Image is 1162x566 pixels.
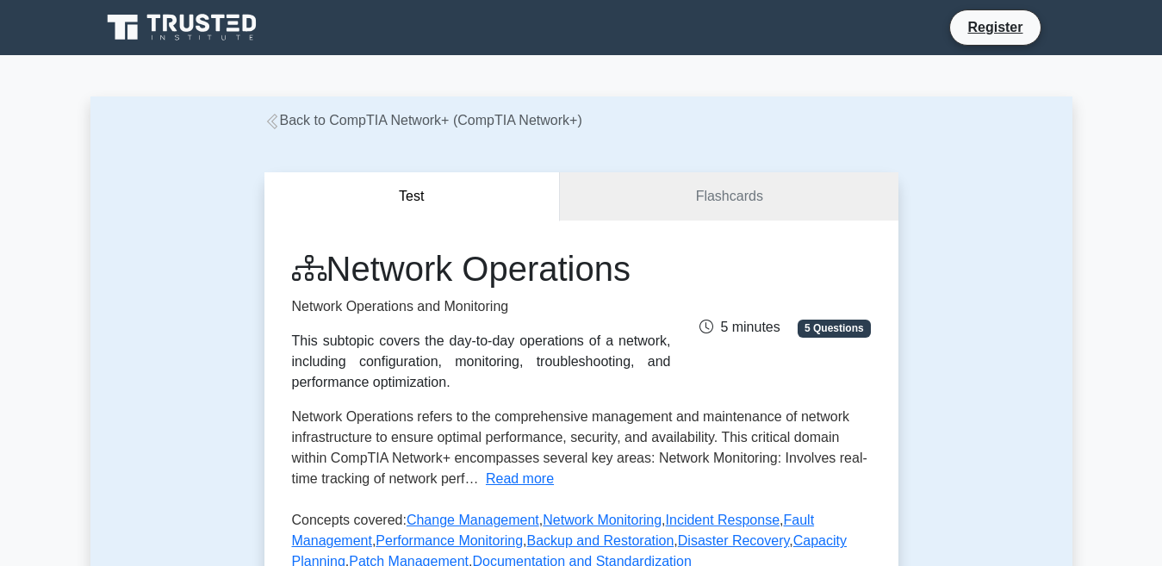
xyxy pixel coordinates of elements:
a: Back to CompTIA Network+ (CompTIA Network+) [264,113,582,128]
a: Change Management [407,513,539,527]
a: Backup and Restoration [527,533,674,548]
a: Performance Monitoring [376,533,523,548]
a: Register [957,16,1033,38]
a: Incident Response [666,513,780,527]
div: This subtopic covers the day-to-day operations of a network, including configuration, monitoring,... [292,331,671,393]
span: Network Operations refers to the comprehensive management and maintenance of network infrastructu... [292,409,867,486]
span: 5 Questions [798,320,870,337]
button: Test [264,172,561,221]
a: Network Monitoring [543,513,662,527]
span: 5 minutes [699,320,780,334]
button: Read more [486,469,554,489]
p: Network Operations and Monitoring [292,296,671,317]
h1: Network Operations [292,248,671,289]
a: Flashcards [560,172,898,221]
a: Disaster Recovery [678,533,790,548]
